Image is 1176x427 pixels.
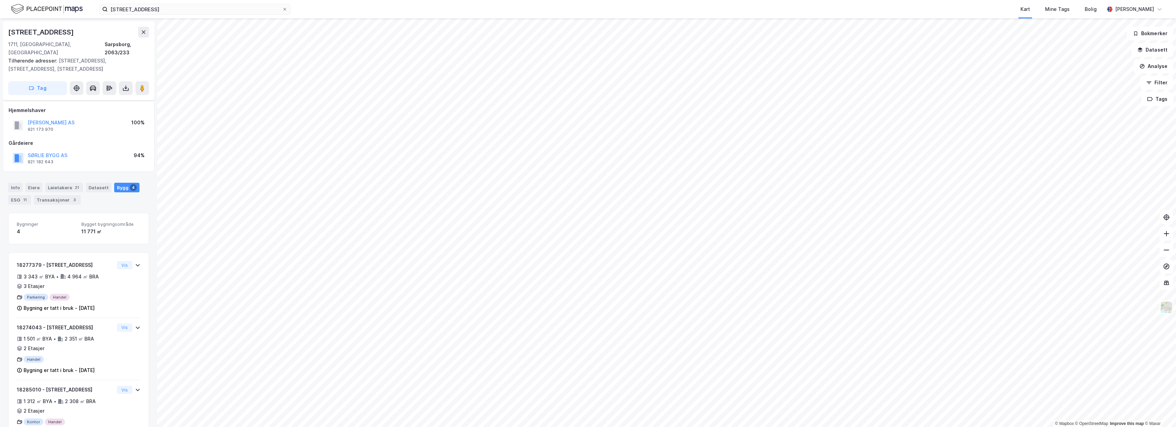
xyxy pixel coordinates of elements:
div: Kart [1020,5,1030,13]
div: Mine Tags [1045,5,1070,13]
div: Bolig [1085,5,1097,13]
button: Filter [1140,76,1173,89]
div: 1 312 ㎡ BYA [24,397,52,405]
div: 4 964 ㎡ BRA [67,273,99,281]
button: Vis [117,323,132,332]
div: 921 182 643 [28,159,53,165]
div: 100% [131,119,145,127]
iframe: Chat Widget [1142,394,1176,427]
div: 2 308 ㎡ BRA [65,397,96,405]
a: Mapbox [1055,421,1074,426]
div: 2 Etasjer [24,407,44,415]
div: ESG [8,195,31,205]
input: Søk på adresse, matrikkel, gårdeiere, leietakere eller personer [108,4,282,14]
div: 1 501 ㎡ BYA [24,335,52,343]
div: Bygning er tatt i bruk - [DATE] [24,304,95,312]
button: Vis [117,261,132,269]
div: 4 [17,228,76,236]
button: Datasett [1132,43,1173,57]
button: Bokmerker [1127,27,1173,40]
div: 921 173 970 [28,127,53,132]
div: 94% [134,151,145,160]
div: Transaksjoner [34,195,81,205]
button: Tag [8,81,67,95]
a: OpenStreetMap [1075,421,1108,426]
span: Bygget bygningsområde [81,221,141,227]
div: [STREET_ADDRESS], [STREET_ADDRESS], [STREET_ADDRESS] [8,57,144,73]
img: Z [1160,301,1173,314]
span: Tilhørende adresser: [8,58,59,64]
div: 18277379 - [STREET_ADDRESS] [17,261,114,269]
div: 3 Etasjer [24,282,44,290]
div: Leietakere [45,183,83,192]
span: Bygninger [17,221,76,227]
div: Bygning er tatt i bruk - [DATE] [24,366,95,374]
div: Sarpsborg, 2063/233 [105,40,149,57]
div: 11 771 ㎡ [81,228,141,236]
div: Gårdeiere [9,139,149,147]
div: Eiere [25,183,42,192]
div: 18285010 - [STREET_ADDRESS] [17,386,114,394]
div: [STREET_ADDRESS] [8,27,75,38]
div: Datasett [86,183,111,192]
div: [PERSON_NAME] [1115,5,1154,13]
div: • [56,274,59,279]
div: 1711, [GEOGRAPHIC_DATA], [GEOGRAPHIC_DATA] [8,40,105,57]
div: Info [8,183,23,192]
div: 2 351 ㎡ BRA [65,335,94,343]
div: Hjemmelshaver [9,106,149,114]
div: 4 [130,184,137,191]
a: Improve this map [1110,421,1144,426]
button: Tags [1141,92,1173,106]
div: • [53,336,56,342]
div: 18274043 - [STREET_ADDRESS] [17,323,114,332]
div: Bygg [114,183,139,192]
div: 3 [71,196,78,203]
button: Analyse [1134,59,1173,73]
div: 3 343 ㎡ BYA [24,273,55,281]
div: Kontrollprogram for chat [1142,394,1176,427]
div: 21 [73,184,80,191]
img: logo.f888ab2527a4732fd821a326f86c7f29.svg [11,3,83,15]
div: 11 [22,196,28,203]
button: Vis [117,386,132,394]
div: • [54,399,56,404]
div: 2 Etasjer [24,344,44,353]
